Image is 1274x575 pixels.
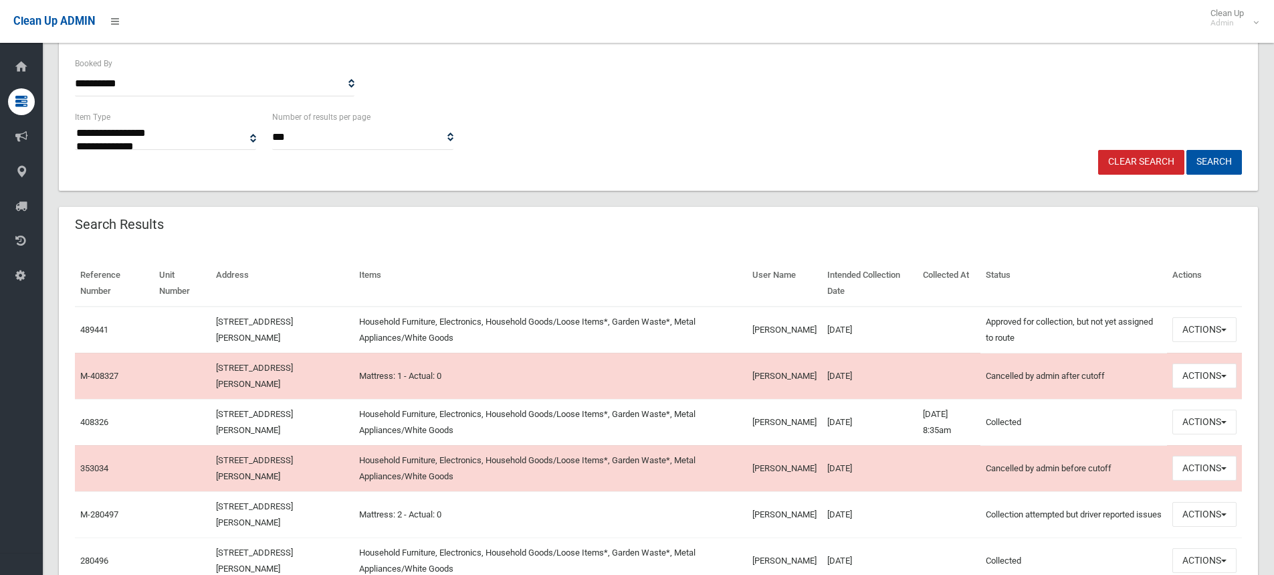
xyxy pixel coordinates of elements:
td: [DATE] [822,491,918,538]
td: Household Furniture, Electronics, Household Goods/Loose Items*, Garden Waste*, Metal Appliances/W... [354,399,747,445]
th: Unit Number [154,260,210,307]
button: Actions [1172,410,1237,434]
a: 280496 [80,556,108,566]
td: [PERSON_NAME] [747,353,822,399]
td: [PERSON_NAME] [747,445,822,491]
th: Reference Number [75,260,154,307]
a: 408326 [80,417,108,427]
th: Intended Collection Date [822,260,918,307]
span: Clean Up ADMIN [13,15,95,27]
a: [STREET_ADDRESS][PERSON_NAME] [216,501,293,527]
button: Actions [1172,317,1237,342]
td: Mattress: 1 - Actual: 0 [354,353,747,399]
a: Clear Search [1098,150,1184,175]
th: User Name [747,260,822,307]
th: Address [211,260,354,307]
td: [DATE] 8:35am [918,399,980,445]
td: Household Furniture, Electronics, Household Goods/Loose Items*, Garden Waste*, Metal Appliances/W... [354,307,747,353]
td: Approved for collection, but not yet assigned to route [980,307,1167,353]
td: [PERSON_NAME] [747,307,822,353]
a: [STREET_ADDRESS][PERSON_NAME] [216,455,293,481]
td: [DATE] [822,399,918,445]
a: [STREET_ADDRESS][PERSON_NAME] [216,548,293,574]
td: [PERSON_NAME] [747,491,822,538]
td: Household Furniture, Electronics, Household Goods/Loose Items*, Garden Waste*, Metal Appliances/W... [354,445,747,491]
a: [STREET_ADDRESS][PERSON_NAME] [216,409,293,435]
td: Cancelled by admin before cutoff [980,445,1167,491]
button: Search [1186,150,1242,175]
td: Cancelled by admin after cutoff [980,353,1167,399]
th: Status [980,260,1167,307]
td: Mattress: 2 - Actual: 0 [354,491,747,538]
a: [STREET_ADDRESS][PERSON_NAME] [216,317,293,343]
button: Actions [1172,502,1237,527]
a: M-408327 [80,371,118,381]
span: Clean Up [1204,8,1257,28]
label: Number of results per page [272,110,370,125]
button: Actions [1172,363,1237,388]
td: [PERSON_NAME] [747,399,822,445]
a: 489441 [80,325,108,335]
button: Actions [1172,548,1237,573]
td: [DATE] [822,307,918,353]
label: Booked By [75,56,112,71]
small: Admin [1210,18,1244,28]
th: Items [354,260,747,307]
button: Actions [1172,456,1237,481]
label: Item Type [75,110,110,125]
th: Actions [1167,260,1242,307]
td: Collected [980,399,1167,445]
a: 353034 [80,463,108,473]
td: [DATE] [822,353,918,399]
td: Collection attempted but driver reported issues [980,491,1167,538]
td: [DATE] [822,445,918,491]
th: Collected At [918,260,980,307]
a: [STREET_ADDRESS][PERSON_NAME] [216,363,293,389]
a: M-280497 [80,509,118,519]
header: Search Results [59,212,180,238]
